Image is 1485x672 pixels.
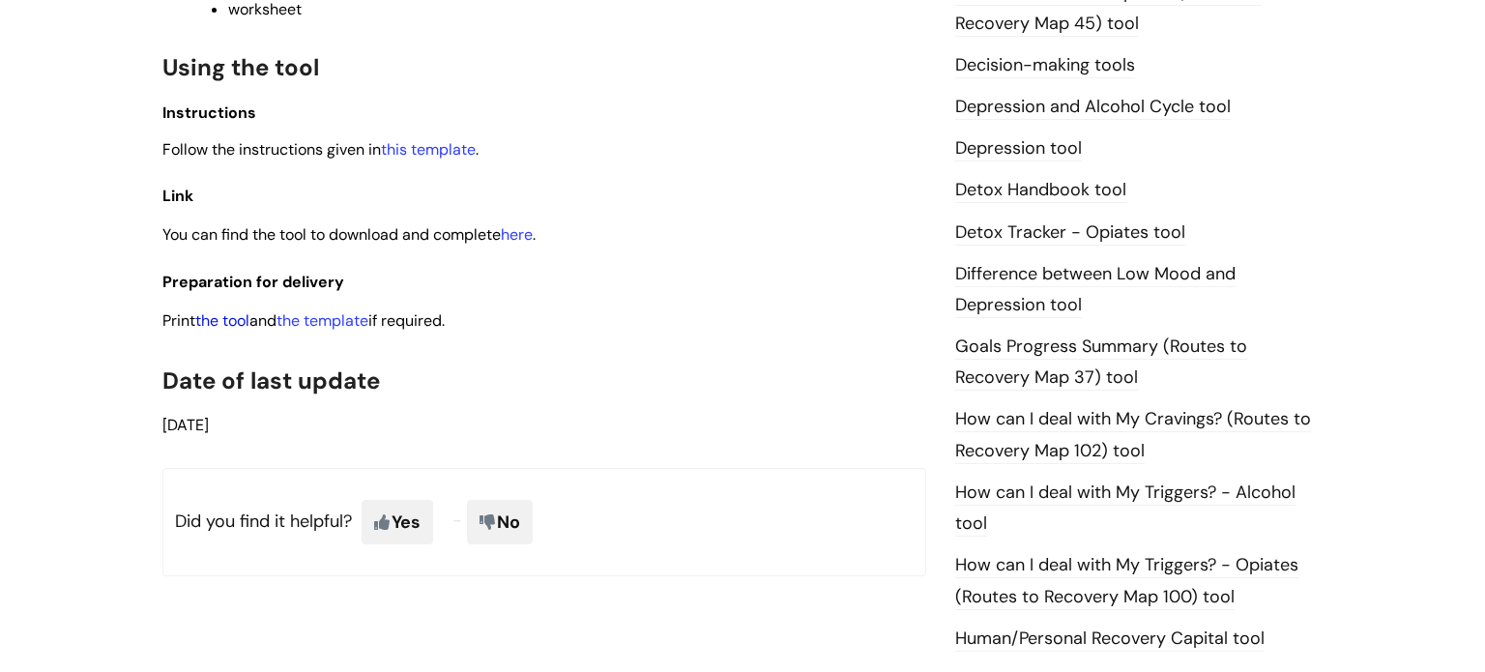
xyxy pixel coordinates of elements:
a: How can I deal with My Triggers? - Opiates (Routes to Recovery Map 100) tool [955,553,1298,609]
a: Depression tool [955,136,1082,161]
span: Using the tool [162,52,319,82]
a: Decision-making tools [955,53,1135,78]
span: Yes [362,500,433,544]
a: Detox Tracker - Opiates tool [955,220,1185,246]
span: Link [162,186,193,206]
span: No [467,500,533,544]
a: How can I deal with My Triggers? - Alcohol tool [955,481,1296,537]
a: How can I deal with My Cravings? (Routes to Recovery Map 102) tool [955,407,1311,463]
span: Instructions [162,102,256,123]
a: here [501,224,533,245]
span: [DATE] [162,415,209,435]
span: Preparation for delivery [162,272,344,292]
p: Did you find it helpful? [162,468,926,576]
a: the tool [195,310,249,331]
span: Print and if required. [162,310,445,331]
a: Difference between Low Mood and Depression tool [955,262,1236,318]
span: Date of last update [162,365,380,395]
a: Goals Progress Summary (Routes to Recovery Map 37) tool [955,335,1247,391]
a: Detox Handbook tool [955,178,1126,203]
a: Human/Personal Recovery Capital tool [955,627,1265,652]
a: the template [277,310,368,331]
a: Depression and Alcohol Cycle tool [955,95,1231,120]
span: Follow the instructions given in . [162,139,479,160]
a: this template [381,139,476,160]
span: You can find the tool to download and complete . [162,224,536,245]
